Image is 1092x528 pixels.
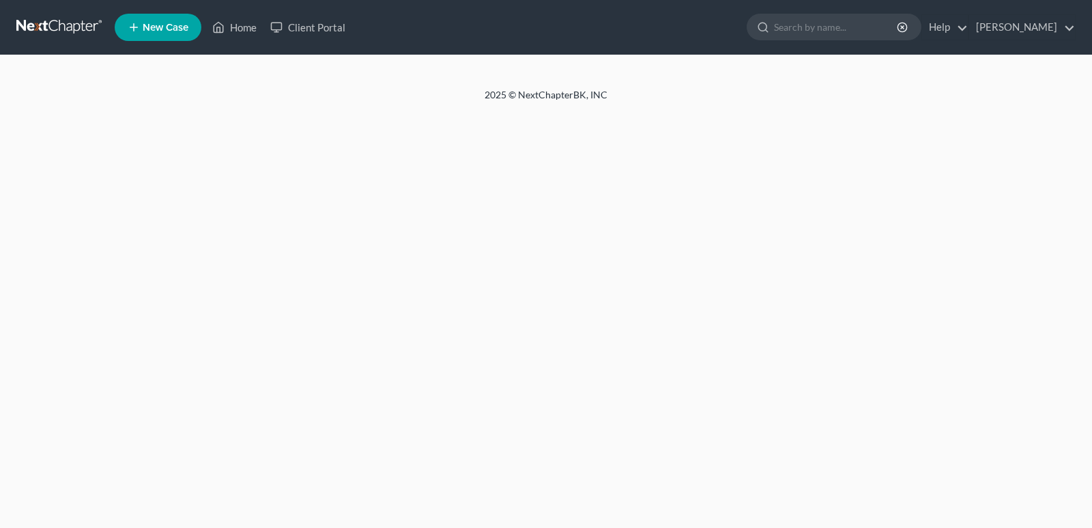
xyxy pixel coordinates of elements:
span: New Case [143,23,188,33]
input: Search by name... [774,14,899,40]
div: 2025 © NextChapterBK, INC [157,88,935,113]
a: Home [205,15,263,40]
a: Client Portal [263,15,352,40]
a: [PERSON_NAME] [969,15,1075,40]
a: Help [922,15,968,40]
